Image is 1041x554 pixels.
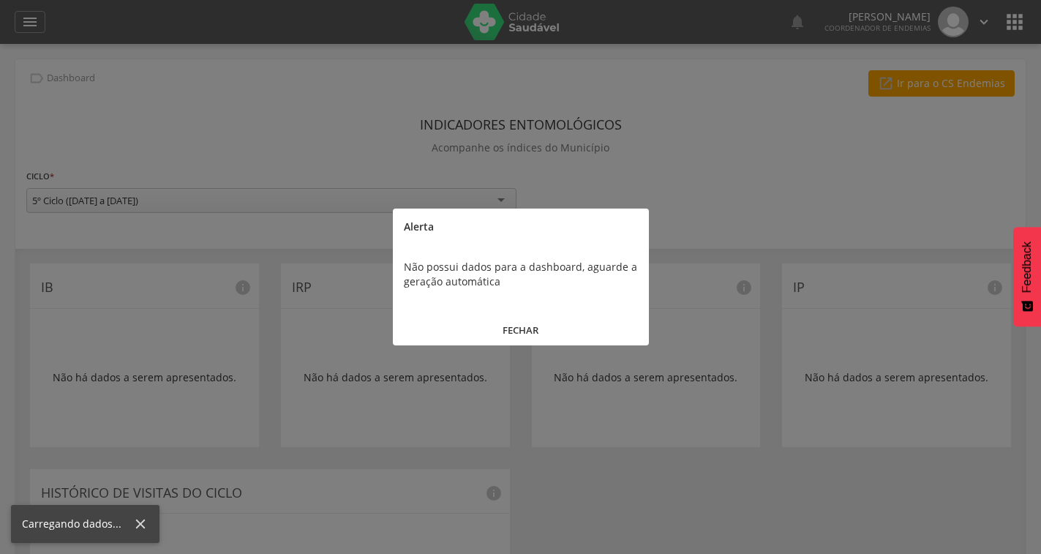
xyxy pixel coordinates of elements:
[1021,242,1034,293] span: Feedback
[393,209,649,245] div: Alerta
[22,517,132,531] div: Carregando dados...
[1013,227,1041,326] button: Feedback - Mostrar pesquisa
[393,245,649,304] div: Não possui dados para a dashboard, aguarde a geração automática
[393,315,649,346] button: FECHAR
